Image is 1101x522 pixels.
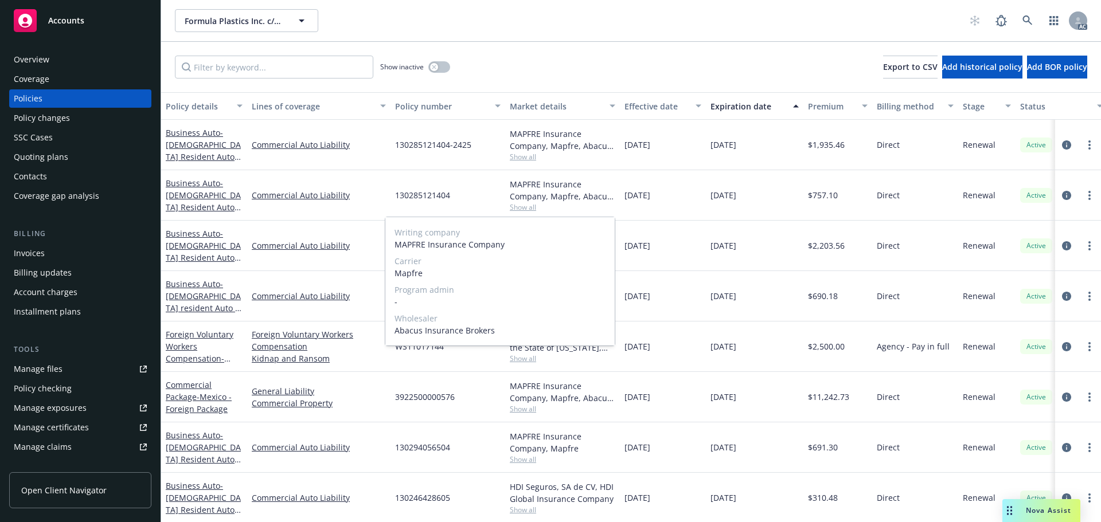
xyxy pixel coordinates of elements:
span: Open Client Navigator [21,484,107,496]
a: Commercial Auto Liability [252,441,386,453]
span: Add BOR policy [1027,61,1087,72]
a: Commercial Auto Liability [252,189,386,201]
a: Business Auto [166,278,241,350]
span: Renewal [963,290,995,302]
a: Billing updates [9,264,151,282]
button: Nova Assist [1002,499,1080,522]
a: Business Auto [166,127,241,186]
div: Premium [808,100,855,112]
span: Show all [510,152,615,162]
button: Expiration date [706,92,803,120]
span: 130294056504 [395,441,450,453]
span: Mapfre [395,267,606,279]
span: Active [1025,442,1048,453]
span: 130285121404-2425 [395,139,471,151]
button: Policy number [391,92,505,120]
a: Policies [9,89,151,108]
button: Effective date [620,92,706,120]
button: Premium [803,92,872,120]
a: Search [1016,9,1039,32]
span: [DATE] [710,290,736,302]
span: [DATE] [710,139,736,151]
span: [DATE] [624,240,650,252]
button: Policy details [161,92,247,120]
span: Renewal [963,189,995,201]
span: MAPFRE Insurance Company [395,238,606,250]
span: WS11017144 [395,340,444,352]
span: - [395,296,606,308]
span: [DATE] [624,391,650,403]
span: $310.48 [808,492,838,504]
span: 130285121404 [395,189,450,201]
a: Start snowing [963,9,986,32]
a: Switch app [1043,9,1065,32]
span: - [DEMOGRAPHIC_DATA] Resident Auto - 2012 Freightliner #4769 [166,228,241,287]
a: Manage BORs [9,457,151,476]
div: Drag to move [1002,499,1017,522]
span: $2,500.00 [808,340,845,352]
span: $2,203.56 [808,240,845,252]
span: [DATE] [710,340,736,352]
a: Commercial Auto Liability [252,139,386,151]
span: - Mexico - Foreign Package [166,391,232,414]
div: Quoting plans [14,148,68,166]
a: SSC Cases [9,128,151,147]
a: Kidnap and Ransom [252,352,386,364]
span: [DATE] [624,290,650,302]
a: Coverage [9,70,151,88]
button: Add BOR policy [1027,56,1087,79]
a: circleInformation [1060,491,1073,505]
span: $11,242.73 [808,391,849,403]
div: Billing [9,228,151,240]
span: Show all [510,505,615,515]
span: Show all [510,354,615,363]
span: Active [1025,190,1048,201]
div: Policy checking [14,379,72,398]
span: [DATE] [624,492,650,504]
button: Formula Plastics Inc. c/o [PERSON_NAME] Tecate [175,9,318,32]
span: Nova Assist [1026,505,1071,515]
span: [DATE] [624,441,650,453]
div: Market details [510,100,603,112]
div: Lines of coverage [252,100,373,112]
div: Manage files [14,360,63,378]
a: Report a Bug [990,9,1013,32]
div: Account charges [14,283,77,301]
span: 130246428605 [395,492,450,504]
span: Manage exposures [9,399,151,417]
a: circleInformation [1060,239,1073,253]
a: Overview [9,50,151,69]
span: Agency - Pay in full [877,340,950,352]
span: Direct [877,139,900,151]
span: Active [1025,493,1048,503]
span: Writing company [395,226,606,238]
a: Manage files [9,360,151,378]
a: more [1083,390,1096,404]
span: Renewal [963,492,995,504]
input: Filter by keyword... [175,56,373,79]
div: Expiration date [710,100,786,112]
span: Active [1025,342,1048,352]
span: Show inactive [380,62,424,72]
span: Direct [877,492,900,504]
span: Direct [877,391,900,403]
span: [DATE] [710,391,736,403]
div: Manage exposures [14,399,87,417]
a: Quoting plans [9,148,151,166]
div: Policy changes [14,109,70,127]
span: Abacus Insurance Brokers [395,324,606,336]
button: Lines of coverage [247,92,391,120]
a: more [1083,441,1096,454]
span: Renewal [963,139,995,151]
div: Policy details [166,100,230,112]
div: Installment plans [14,303,81,321]
a: Commercial Auto Liability [252,240,386,252]
a: Commercial Auto Liability [252,492,386,504]
button: Market details [505,92,620,120]
a: Business Auto [166,178,241,249]
span: Direct [877,441,900,453]
span: Formula Plastics Inc. c/o [PERSON_NAME] Tecate [185,15,284,27]
span: [DATE] [624,340,650,352]
div: Manage certificates [14,418,89,437]
a: Account charges [9,283,151,301]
